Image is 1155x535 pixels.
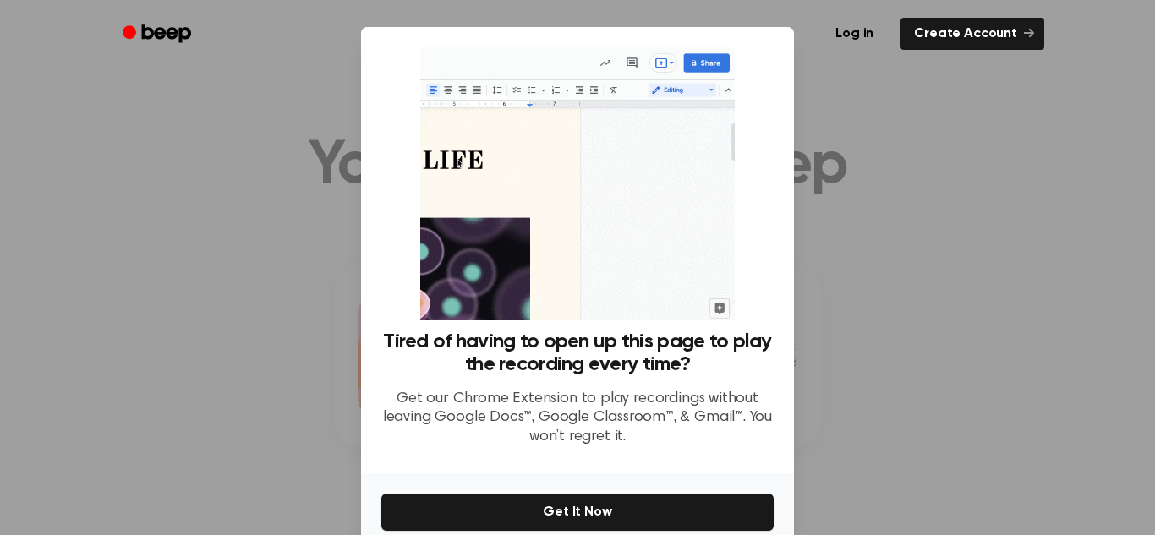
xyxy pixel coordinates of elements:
p: Get our Chrome Extension to play recordings without leaving Google Docs™, Google Classroom™, & Gm... [381,390,774,447]
a: Beep [111,18,206,51]
img: Beep extension in action [420,47,734,320]
a: Log in [818,14,890,53]
h3: Tired of having to open up this page to play the recording every time? [381,330,774,376]
button: Get It Now [381,494,774,531]
a: Create Account [900,18,1044,50]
